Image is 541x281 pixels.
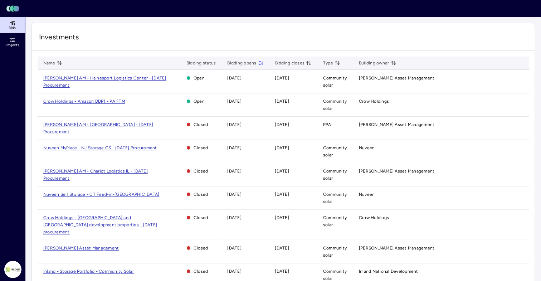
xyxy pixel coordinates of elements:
span: Bidding status [186,59,216,67]
td: PPA [317,117,353,140]
td: Crow Holdings [353,93,530,117]
span: Closed [186,244,216,252]
a: Nuveen MyPlace - NJ Storage CS - [DATE] Procurement [43,145,157,150]
span: Investments [39,32,528,42]
td: [PERSON_NAME] Asset Management [353,163,530,186]
time: [DATE] [275,76,289,81]
a: [PERSON_NAME] AM - Chariot Logistics IL - [DATE] Procurement [43,169,148,181]
td: Crow Holdings [353,210,530,240]
span: Closed [186,168,216,175]
time: [DATE] [228,246,242,251]
span: Name [43,59,62,67]
span: Type [323,59,340,67]
td: Community solar [317,140,353,163]
td: Community solar [317,163,353,186]
time: [DATE] [275,122,289,127]
time: [DATE] [228,269,242,274]
button: toggle sorting [335,60,340,66]
span: Closed [186,121,216,128]
button: toggle sorting [306,60,312,66]
td: Community solar [317,210,353,240]
span: Bidding opens [228,59,264,67]
span: Bidding closes [275,59,312,67]
a: Nuveen Self Storage - CT Feed-in-[GEOGRAPHIC_DATA] [43,192,160,197]
a: [PERSON_NAME] AM - Hainesport Logistics Center - [DATE] Procurement [43,76,166,88]
time: [DATE] [275,269,289,274]
span: Closed [186,144,216,151]
span: Open [186,98,216,105]
td: [PERSON_NAME] Asset Management [353,70,530,93]
td: Nuveen [353,140,530,163]
td: [PERSON_NAME] Asset Management [353,240,530,263]
a: [PERSON_NAME] AM - [GEOGRAPHIC_DATA] - [DATE] Procurement [43,122,153,134]
td: Community solar [317,240,353,263]
time: [DATE] [228,169,242,174]
span: Closed [186,268,216,275]
time: [DATE] [275,145,289,150]
time: [DATE] [228,99,242,104]
time: [DATE] [275,246,289,251]
td: Community solar [317,93,353,117]
span: Closed [186,191,216,198]
a: Crow Holdings - Amazon DDP1 - PA FTM [43,99,125,104]
time: [DATE] [228,192,242,197]
td: Community solar [317,70,353,93]
span: Building owner [359,59,396,67]
a: [PERSON_NAME] Asset Management [43,246,119,251]
time: [DATE] [228,215,242,220]
time: [DATE] [275,99,289,104]
button: toggle sorting [258,60,264,66]
time: [DATE] [275,192,289,197]
td: [PERSON_NAME] Asset Management [353,117,530,140]
button: toggle sorting [391,60,396,66]
a: Inland - Storage Portfolio - Community Solar [43,269,134,274]
td: Community solar [317,186,353,210]
time: [DATE] [275,215,289,220]
td: Nuveen [353,186,530,210]
time: [DATE] [228,76,242,81]
span: Closed [186,214,216,221]
time: [DATE] [228,145,242,150]
span: Open [186,74,216,82]
button: toggle sorting [57,60,62,66]
span: Bids [9,26,16,30]
time: [DATE] [228,122,242,127]
img: Aspen Power [4,261,21,278]
span: Projects [5,43,19,47]
time: [DATE] [275,169,289,174]
a: Crow Holdings - [GEOGRAPHIC_DATA] and [GEOGRAPHIC_DATA] development properties - [DATE] procurement [43,215,157,234]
